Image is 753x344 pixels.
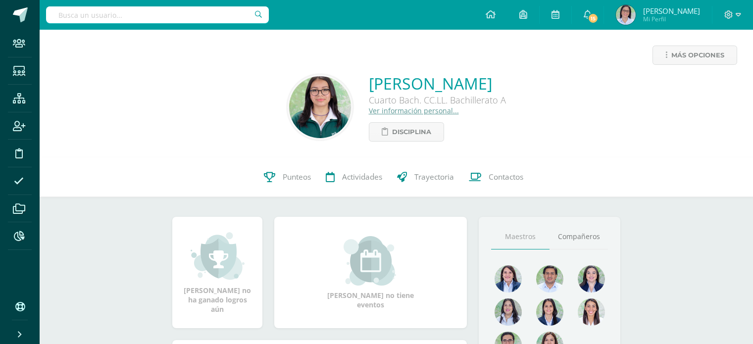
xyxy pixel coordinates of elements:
[414,172,454,182] span: Trayectoria
[344,236,398,286] img: event_small.png
[653,46,737,65] a: Más opciones
[578,298,605,326] img: 38d188cc98c34aa903096de2d1c9671e.png
[491,224,550,249] a: Maestros
[643,15,700,23] span: Mi Perfil
[588,13,599,24] span: 15
[495,265,522,293] img: 4477f7ca9110c21fc6bc39c35d56baaa.png
[342,172,382,182] span: Actividades
[616,5,636,25] img: 65f5ad2135174e629501159bff54d22a.png
[289,76,351,138] img: 08c3793b54b6d8e2fe8a191f5f1a101a.png
[536,265,563,293] img: 1e7bfa517bf798cc96a9d855bf172288.png
[495,298,522,326] img: 1934cc27df4ca65fd091d7882280e9dd.png
[369,106,459,115] a: Ver información personal...
[392,123,431,141] span: Disciplina
[671,46,724,64] span: Más opciones
[283,172,311,182] span: Punteos
[369,122,444,142] a: Disciplina
[256,157,318,197] a: Punteos
[390,157,461,197] a: Trayectoria
[318,157,390,197] a: Actividades
[182,231,252,314] div: [PERSON_NAME] no ha ganado logros aún
[46,6,269,23] input: Busca un usuario...
[369,94,506,106] div: Cuarto Bach. CC.LL. Bachillerato A
[489,172,523,182] span: Contactos
[550,224,608,249] a: Compañeros
[578,265,605,293] img: 468d0cd9ecfcbce804e3ccd48d13f1ad.png
[191,231,245,281] img: achievement_small.png
[461,157,531,197] a: Contactos
[321,236,420,309] div: [PERSON_NAME] no tiene eventos
[536,298,563,326] img: d4e0c534ae446c0d00535d3bb96704e9.png
[369,73,506,94] a: [PERSON_NAME]
[643,6,700,16] span: [PERSON_NAME]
